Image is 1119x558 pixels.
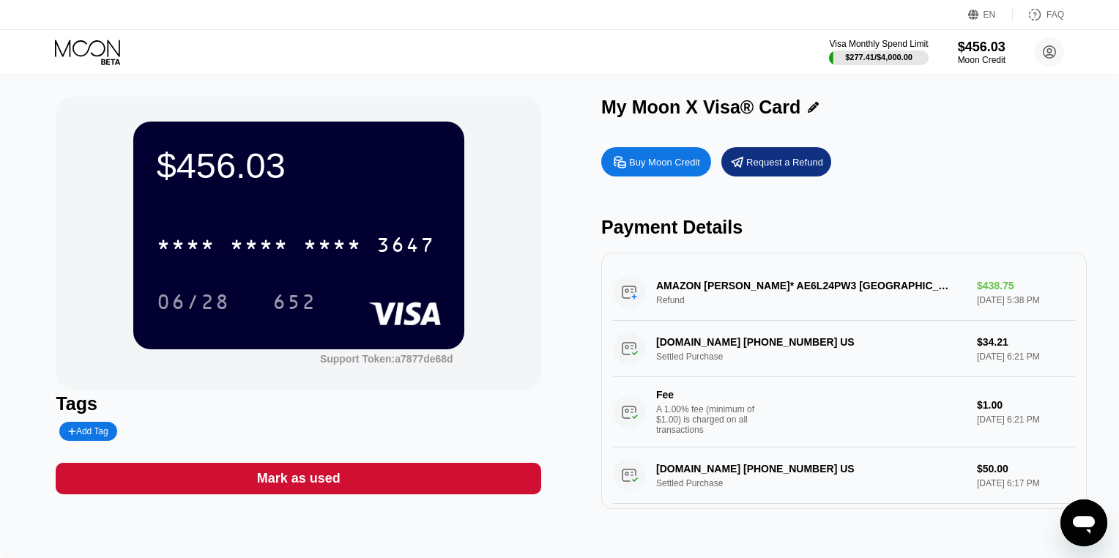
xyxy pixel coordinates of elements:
[56,463,541,494] div: Mark as used
[958,40,1005,55] div: $456.03
[261,283,327,320] div: 652
[157,292,230,316] div: 06/28
[958,55,1005,65] div: Moon Credit
[146,283,241,320] div: 06/28
[257,470,341,487] div: Mark as used
[157,145,441,186] div: $456.03
[601,217,1087,238] div: Payment Details
[601,97,800,118] div: My Moon X Visa® Card
[1060,499,1107,546] iframe: Button to launch messaging window, conversation in progress
[968,7,1013,22] div: EN
[68,426,108,436] div: Add Tag
[984,10,996,20] div: EN
[272,292,316,316] div: 652
[656,389,759,401] div: Fee
[829,39,928,65] div: Visa Monthly Spend Limit$277.41/$4,000.00
[977,399,1075,411] div: $1.00
[59,422,116,441] div: Add Tag
[613,377,1075,447] div: FeeA 1.00% fee (minimum of $1.00) is charged on all transactions$1.00[DATE] 6:21 PM
[845,53,912,62] div: $277.41 / $4,000.00
[376,235,435,258] div: 3647
[829,39,928,49] div: Visa Monthly Spend Limit
[958,40,1005,65] div: $456.03Moon Credit
[1046,10,1064,20] div: FAQ
[320,353,453,365] div: Support Token: a7877de68d
[1013,7,1064,22] div: FAQ
[721,147,831,176] div: Request a Refund
[56,393,541,414] div: Tags
[977,414,1075,425] div: [DATE] 6:21 PM
[629,156,700,168] div: Buy Moon Credit
[746,156,823,168] div: Request a Refund
[320,353,453,365] div: Support Token:a7877de68d
[656,404,766,435] div: A 1.00% fee (minimum of $1.00) is charged on all transactions
[601,147,711,176] div: Buy Moon Credit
